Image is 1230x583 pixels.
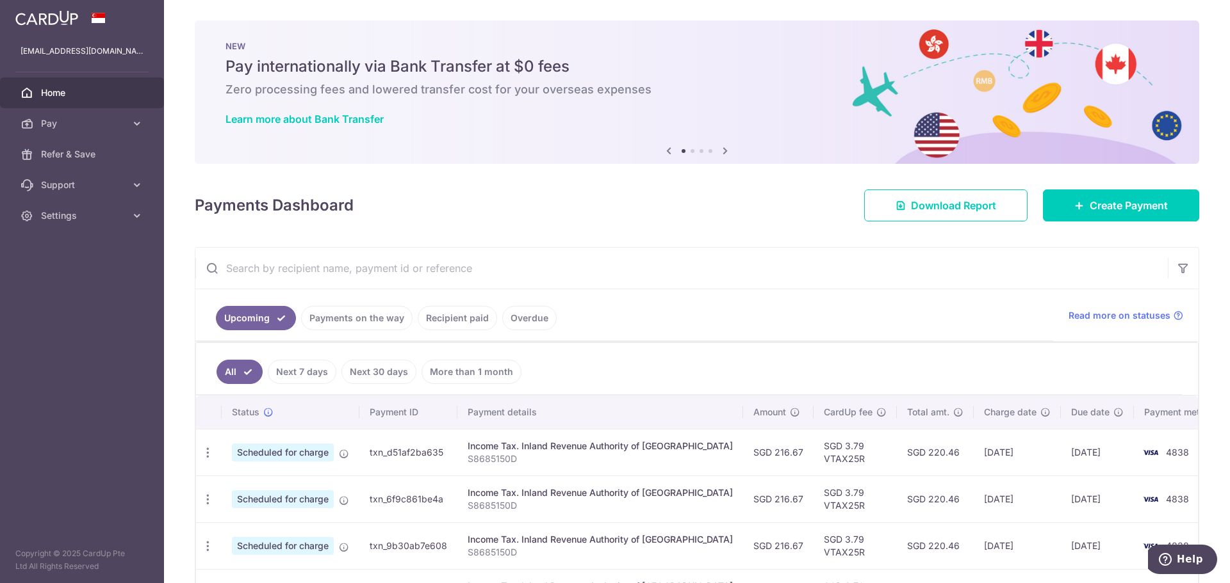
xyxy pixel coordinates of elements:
span: Scheduled for charge [232,537,334,555]
h4: Payments Dashboard [195,194,354,217]
th: Payment details [457,395,743,429]
span: Settings [41,209,126,222]
span: Due date [1071,406,1110,419]
span: Create Payment [1090,198,1168,213]
iframe: Opens a widget where you can find more information [1148,545,1217,577]
td: txn_d51af2ba635 [359,429,457,475]
span: Pay [41,117,126,130]
img: Bank transfer banner [195,20,1199,164]
td: [DATE] [1061,475,1134,522]
span: Amount [753,406,786,419]
th: Payment ID [359,395,457,429]
td: SGD 220.46 [897,475,974,522]
a: Learn more about Bank Transfer [225,113,384,125]
td: SGD 3.79 VTAX25R [814,429,897,475]
a: Payments on the way [301,306,413,330]
p: NEW [225,41,1168,51]
td: SGD 3.79 VTAX25R [814,475,897,522]
a: Upcoming [216,306,296,330]
td: [DATE] [974,475,1061,522]
span: Total amt. [907,406,949,419]
td: [DATE] [1061,522,1134,569]
div: Income Tax. Inland Revenue Authority of [GEOGRAPHIC_DATA] [468,486,733,499]
td: txn_9b30ab7e608 [359,522,457,569]
span: Status [232,406,259,419]
span: Support [41,179,126,191]
span: 4838 [1166,540,1189,551]
div: Income Tax. Inland Revenue Authority of [GEOGRAPHIC_DATA] [468,533,733,546]
a: Recipient paid [418,306,497,330]
td: txn_6f9c861be4a [359,475,457,522]
td: [DATE] [974,429,1061,475]
td: [DATE] [974,522,1061,569]
img: Bank Card [1138,445,1163,460]
a: All [217,360,263,384]
span: Scheduled for charge [232,490,334,508]
img: Bank Card [1138,491,1163,507]
a: Read more on statuses [1069,309,1183,322]
h6: Zero processing fees and lowered transfer cost for your overseas expenses [225,82,1168,97]
td: [DATE] [1061,429,1134,475]
a: Create Payment [1043,189,1199,221]
div: Income Tax. Inland Revenue Authority of [GEOGRAPHIC_DATA] [468,440,733,452]
a: Overdue [502,306,557,330]
img: CardUp [15,10,78,26]
input: Search by recipient name, payment id or reference [195,248,1168,289]
span: CardUp fee [824,406,873,419]
a: Next 7 days [268,360,336,384]
p: S8685150D [468,452,733,465]
span: 4838 [1166,493,1189,504]
a: Next 30 days [341,360,416,384]
p: S8685150D [468,546,733,559]
td: SGD 216.67 [743,429,814,475]
span: Download Report [911,198,996,213]
span: Scheduled for charge [232,443,334,461]
span: Read more on statuses [1069,309,1170,322]
a: Download Report [864,189,1028,221]
td: SGD 220.46 [897,522,974,569]
a: More than 1 month [422,360,521,384]
td: SGD 220.46 [897,429,974,475]
td: SGD 216.67 [743,475,814,522]
h5: Pay internationally via Bank Transfer at $0 fees [225,56,1168,77]
img: Bank Card [1138,538,1163,554]
td: SGD 3.79 VTAX25R [814,522,897,569]
p: [EMAIL_ADDRESS][DOMAIN_NAME] [20,45,143,58]
span: Refer & Save [41,148,126,161]
p: S8685150D [468,499,733,512]
span: Charge date [984,406,1037,419]
span: 4838 [1166,447,1189,458]
td: SGD 216.67 [743,522,814,569]
span: Home [41,86,126,99]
